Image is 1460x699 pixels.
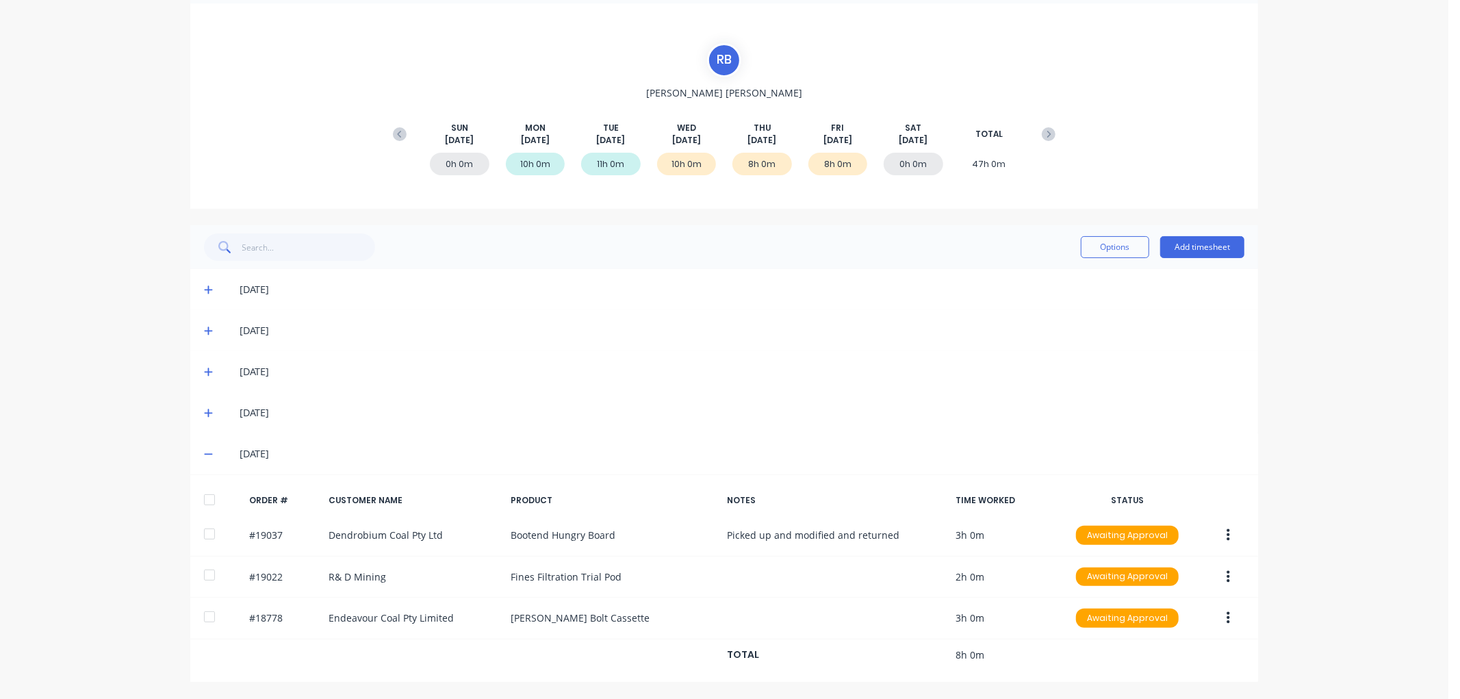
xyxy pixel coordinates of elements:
div: 10h 0m [506,153,565,175]
span: FRI [831,122,844,134]
div: Awaiting Approval [1076,526,1179,545]
div: Awaiting Approval [1076,609,1179,628]
span: [DATE] [672,134,701,147]
button: Awaiting Approval [1075,567,1179,587]
div: [DATE] [240,282,1244,297]
span: SUN [451,122,468,134]
span: [DATE] [445,134,474,147]
div: TIME WORKED [956,494,1058,507]
div: [DATE] [240,405,1244,420]
input: Search... [242,233,376,261]
button: Add timesheet [1160,236,1244,258]
span: THU [754,122,771,134]
div: 10h 0m [657,153,717,175]
span: MON [525,122,546,134]
div: 0h 0m [430,153,489,175]
div: 0h 0m [884,153,943,175]
div: [DATE] [240,323,1244,338]
span: [DATE] [823,134,852,147]
div: [DATE] [240,364,1244,379]
span: WED [677,122,696,134]
span: [PERSON_NAME] [PERSON_NAME] [646,86,802,100]
div: PRODUCT [511,494,716,507]
div: CUSTOMER NAME [329,494,500,507]
div: NOTES [727,494,945,507]
span: [DATE] [521,134,550,147]
span: SAT [905,122,921,134]
div: 8h 0m [732,153,792,175]
div: STATUS [1069,494,1186,507]
button: Options [1081,236,1149,258]
div: 47h 0m [960,153,1019,175]
button: Awaiting Approval [1075,525,1179,546]
div: 8h 0m [808,153,868,175]
div: ORDER # [249,494,318,507]
div: [DATE] [240,446,1244,461]
div: Awaiting Approval [1076,568,1179,587]
button: Awaiting Approval [1075,608,1179,628]
div: 11h 0m [581,153,641,175]
div: R B [707,43,741,77]
span: TOTAL [975,128,1003,140]
span: TUE [603,122,619,134]
span: [DATE] [899,134,927,147]
span: [DATE] [596,134,625,147]
span: [DATE] [747,134,776,147]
